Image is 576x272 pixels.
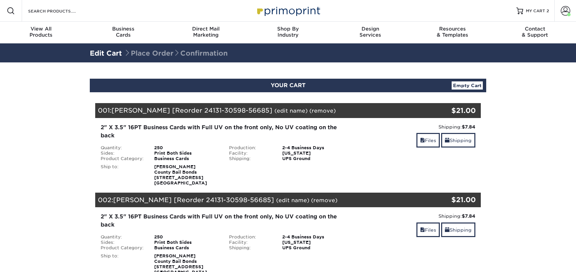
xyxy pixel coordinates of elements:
span: Business [82,26,165,32]
div: Shipping: [224,245,277,251]
a: Empty Cart [452,81,483,90]
input: SEARCH PRODUCTS..... [27,7,94,15]
div: Facility: [224,240,277,245]
div: Sides: [96,151,149,156]
div: Production: [224,234,277,240]
strong: [PERSON_NAME] County Bail Bonds [STREET_ADDRESS] [GEOGRAPHIC_DATA] [154,164,207,186]
div: UPS Ground [277,156,352,161]
div: Industry [247,26,329,38]
div: Print Both Sides [149,151,224,156]
div: Business Cards [149,156,224,161]
div: $21.00 [416,105,476,116]
div: & Templates [411,26,494,38]
div: Services [329,26,411,38]
div: Print Both Sides [149,240,224,245]
span: [PERSON_NAME] [Reorder 24131-30598-56685] [113,196,274,203]
div: 2-4 Business Days [277,234,352,240]
div: [US_STATE] [277,151,352,156]
a: BusinessCards [82,22,165,43]
div: & Support [494,26,576,38]
span: Direct Mail [165,26,247,32]
div: [US_STATE] [277,240,352,245]
span: Shop By [247,26,329,32]
a: Edit Cart [90,49,122,57]
span: Design [329,26,411,32]
span: shipping [445,227,450,233]
div: Marketing [165,26,247,38]
a: Shop ByIndustry [247,22,329,43]
a: Files [416,133,440,148]
div: Shipping: [357,213,475,219]
a: (edit name) [274,108,308,114]
div: 002: [95,193,416,208]
div: 250 [149,234,224,240]
div: Shipping: [357,123,475,130]
a: Direct MailMarketing [165,22,247,43]
span: files [420,138,425,143]
a: DesignServices [329,22,411,43]
div: 001: [95,103,416,118]
a: (remove) [311,197,337,203]
span: [PERSON_NAME] [Reorder 24131-30598-56685] [111,106,272,114]
div: Ship to: [96,164,149,186]
a: Resources& Templates [411,22,494,43]
img: Primoprint [254,3,322,18]
div: 250 [149,145,224,151]
div: Production: [224,145,277,151]
a: (remove) [309,108,336,114]
div: Cards [82,26,165,38]
div: Quantity: [96,234,149,240]
div: 2" X 3.5" 16PT Business Cards with Full UV on the front only, No UV coating on the back [101,123,347,140]
strong: $7.84 [462,124,475,130]
span: Contact [494,26,576,32]
span: files [420,227,425,233]
span: YOUR CART [271,82,306,89]
div: Shipping: [224,156,277,161]
div: Facility: [224,151,277,156]
a: Files [416,222,440,237]
div: Product Category: [96,156,149,161]
div: Product Category: [96,245,149,251]
span: 2 [547,8,549,13]
div: 2-4 Business Days [277,145,352,151]
a: Shipping [441,133,475,148]
a: Shipping [441,222,475,237]
strong: $7.84 [462,213,475,219]
div: 2" X 3.5" 16PT Business Cards with Full UV on the front only, No UV coating on the back [101,213,347,229]
span: Place Order Confirmation [124,49,228,57]
span: Resources [411,26,494,32]
a: Contact& Support [494,22,576,43]
div: $21.00 [416,195,476,205]
div: Sides: [96,240,149,245]
span: MY CART [526,8,545,14]
a: (edit name) [276,197,309,203]
span: shipping [445,138,450,143]
div: Quantity: [96,145,149,151]
div: UPS Ground [277,245,352,251]
div: Business Cards [149,245,224,251]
